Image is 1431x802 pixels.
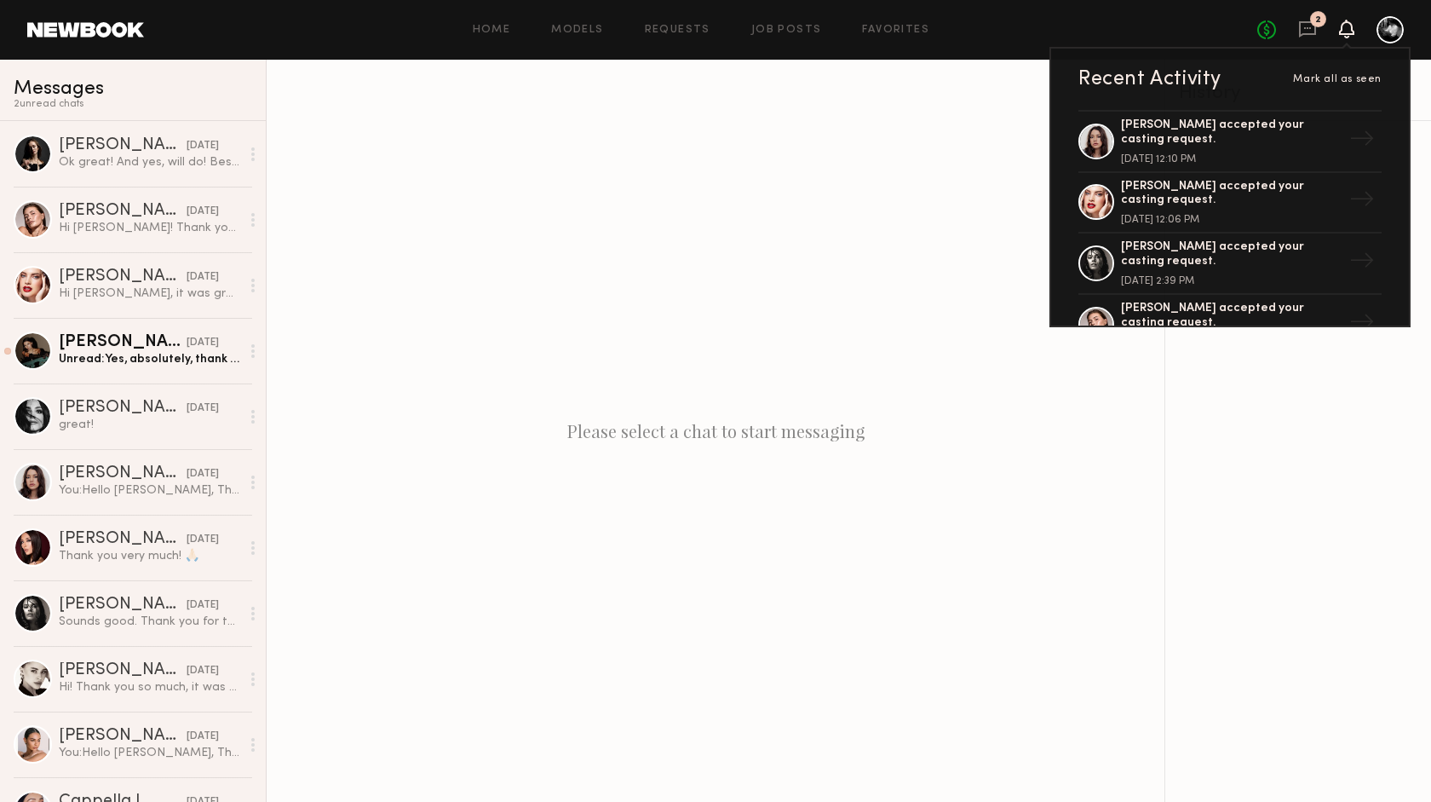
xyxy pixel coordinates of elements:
[59,137,187,154] div: [PERSON_NAME]
[59,728,187,745] div: [PERSON_NAME]
[187,204,219,220] div: [DATE]
[645,25,710,36] a: Requests
[187,663,219,679] div: [DATE]
[59,286,240,302] div: Hi [PERSON_NAME], it was great meeting you! Thank you so much! Best, [PERSON_NAME]
[1078,110,1382,173] a: [PERSON_NAME] accepted your casting request.[DATE] 12:10 PM→
[59,203,187,220] div: [PERSON_NAME]
[187,269,219,286] div: [DATE]
[267,60,1164,802] div: Please select a chat to start messaging
[187,597,219,614] div: [DATE]
[59,662,187,679] div: [PERSON_NAME]
[59,679,240,695] div: Hi! Thank you so much, it was nice meeting you! Looking forward to hear back from you [PERSON_NAME]
[1342,303,1382,347] div: →
[1078,173,1382,234] a: [PERSON_NAME] accepted your casting request.[DATE] 12:06 PM→
[1121,180,1342,209] div: [PERSON_NAME] accepted your casting request.
[59,351,240,367] div: Unread: Yes, absolutely, thank you so much! I’m truly grateful and very excited about this opport...
[59,334,187,351] div: [PERSON_NAME]
[59,482,240,499] div: You: Hello [PERSON_NAME], Thank you for your attendance to the casting call. We have appreciated ...
[1342,241,1382,286] div: →
[59,400,187,417] div: [PERSON_NAME]
[59,614,240,630] div: Sounds good. Thank you for the update!
[187,335,219,351] div: [DATE]
[59,220,240,236] div: Hi [PERSON_NAME]! Thank you for keeping me updated. Looking forward to hearing about their select...
[14,79,104,99] span: Messages
[1121,276,1342,286] div: [DATE] 2:39 PM
[59,745,240,761] div: You: Hello [PERSON_NAME], Thank you for your attendance to the casting call. We have appreciated ...
[862,25,929,36] a: Favorites
[187,401,219,417] div: [DATE]
[751,25,822,36] a: Job Posts
[1293,74,1382,84] span: Mark all as seen
[187,466,219,482] div: [DATE]
[59,465,187,482] div: [PERSON_NAME]
[1298,20,1317,41] a: 2
[551,25,603,36] a: Models
[59,548,240,564] div: Thank you very much! 🙏🏻
[1342,119,1382,164] div: →
[187,532,219,548] div: [DATE]
[473,25,511,36] a: Home
[1315,15,1321,25] div: 2
[59,531,187,548] div: [PERSON_NAME]
[187,729,219,745] div: [DATE]
[59,268,187,286] div: [PERSON_NAME]
[187,138,219,154] div: [DATE]
[1121,154,1342,164] div: [DATE] 12:10 PM
[1078,234,1382,295] a: [PERSON_NAME] accepted your casting request.[DATE] 2:39 PM→
[59,417,240,433] div: great!
[1121,302,1342,331] div: [PERSON_NAME] accepted your casting request.
[59,154,240,170] div: Ok great! And yes, will do! Best, [PERSON_NAME]
[1121,215,1342,225] div: [DATE] 12:06 PM
[1078,69,1221,89] div: Recent Activity
[1121,240,1342,269] div: [PERSON_NAME] accepted your casting request.
[59,597,187,614] div: [PERSON_NAME]
[1342,180,1382,224] div: →
[1121,118,1342,147] div: [PERSON_NAME] accepted your casting request.
[1078,295,1382,356] a: [PERSON_NAME] accepted your casting request.→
